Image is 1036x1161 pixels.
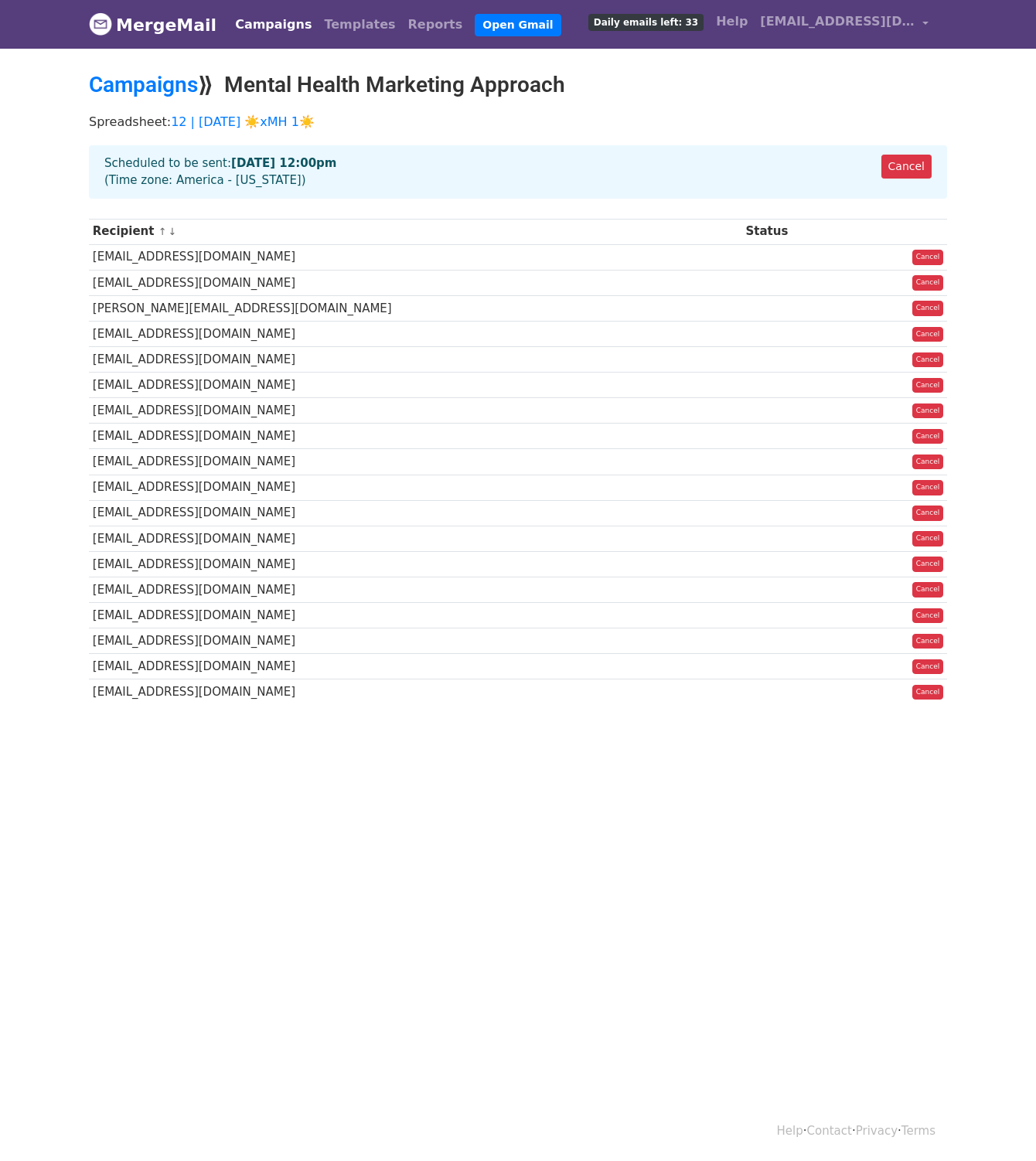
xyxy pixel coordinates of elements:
[89,654,742,679] td: [EMAIL_ADDRESS][DOMAIN_NAME]
[89,114,947,130] p: Spreadsheet:
[89,244,742,270] td: [EMAIL_ADDRESS][DOMAIN_NAME]
[89,145,947,199] div: Scheduled to be sent: (Time zone: America - [US_STATE])
[89,321,742,346] td: [EMAIL_ADDRESS][DOMAIN_NAME]
[89,72,947,98] h2: ⟫ Mental Health Marketing Approach
[777,1124,803,1138] a: Help
[89,475,742,500] td: [EMAIL_ADDRESS][DOMAIN_NAME]
[89,679,742,705] td: [EMAIL_ADDRESS][DOMAIN_NAME]
[901,1124,935,1138] a: Terms
[912,403,944,419] a: Cancel
[582,6,710,37] a: Daily emails left: 33
[588,14,704,31] span: Daily emails left: 33
[89,424,742,449] td: [EMAIL_ADDRESS][DOMAIN_NAME]
[760,12,915,31] span: [EMAIL_ADDRESS][DOMAIN_NAME]
[171,114,315,129] a: 12 | [DATE] ☀️xMH 1☀️
[710,6,754,37] a: Help
[89,9,216,41] a: MergeMail
[912,582,944,598] a: Cancel
[89,551,742,577] td: [EMAIL_ADDRESS][DOMAIN_NAME]
[807,1124,852,1138] a: Contact
[89,295,742,321] td: [PERSON_NAME][EMAIL_ADDRESS][DOMAIN_NAME]
[231,156,336,170] strong: [DATE] 12:00pm
[89,449,742,475] td: [EMAIL_ADDRESS][DOMAIN_NAME]
[912,531,944,546] a: Cancel
[881,155,932,179] a: Cancel
[89,219,742,244] th: Recipient
[912,659,944,675] a: Cancel
[912,685,944,700] a: Cancel
[912,327,944,342] a: Cancel
[959,1087,1036,1161] iframe: Chat Widget
[89,398,742,424] td: [EMAIL_ADDRESS][DOMAIN_NAME]
[912,378,944,393] a: Cancel
[912,506,944,521] a: Cancel
[168,226,176,237] a: ↓
[229,9,318,40] a: Campaigns
[742,219,848,244] th: Status
[89,526,742,551] td: [EMAIL_ADDRESS][DOMAIN_NAME]
[89,347,742,373] td: [EMAIL_ADDRESS][DOMAIN_NAME]
[912,480,944,495] a: Cancel
[912,429,944,444] a: Cancel
[402,9,469,40] a: Reports
[912,634,944,649] a: Cancel
[912,608,944,624] a: Cancel
[912,275,944,291] a: Cancel
[89,72,198,97] a: Campaigns
[856,1124,898,1138] a: Privacy
[318,9,401,40] a: Templates
[158,226,167,237] a: ↑
[89,373,742,398] td: [EMAIL_ADDRESS][DOMAIN_NAME]
[912,301,944,316] a: Cancel
[912,250,944,265] a: Cancel
[89,577,742,602] td: [EMAIL_ADDRESS][DOMAIN_NAME]
[912,557,944,572] a: Cancel
[89,603,742,628] td: [EMAIL_ADDRESS][DOMAIN_NAME]
[89,270,742,295] td: [EMAIL_ADDRESS][DOMAIN_NAME]
[912,455,944,470] a: Cancel
[754,6,935,43] a: [EMAIL_ADDRESS][DOMAIN_NAME]
[89,628,742,654] td: [EMAIL_ADDRESS][DOMAIN_NAME]
[912,352,944,368] a: Cancel
[89,500,742,526] td: [EMAIL_ADDRESS][DOMAIN_NAME]
[475,14,561,36] a: Open Gmail
[89,12,112,36] img: MergeMail logo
